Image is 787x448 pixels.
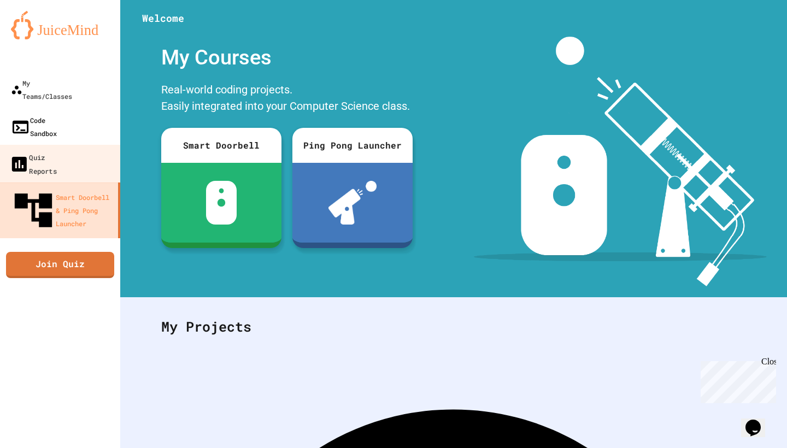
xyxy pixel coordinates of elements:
[4,4,75,69] div: Chat with us now!Close
[474,37,767,286] img: banner-image-my-projects.png
[6,252,114,278] a: Join Quiz
[150,305,757,348] div: My Projects
[292,128,413,163] div: Ping Pong Launcher
[11,76,72,103] div: My Teams/Classes
[206,181,237,225] img: sdb-white.svg
[11,114,57,140] div: Code Sandbox
[11,188,114,233] div: Smart Doorbell & Ping Pong Launcher
[328,181,377,225] img: ppl-with-ball.png
[156,37,418,79] div: My Courses
[9,150,57,177] div: Quiz Reports
[156,79,418,120] div: Real-world coding projects. Easily integrated into your Computer Science class.
[161,128,281,163] div: Smart Doorbell
[11,11,109,39] img: logo-orange.svg
[696,357,776,403] iframe: chat widget
[741,404,776,437] iframe: chat widget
